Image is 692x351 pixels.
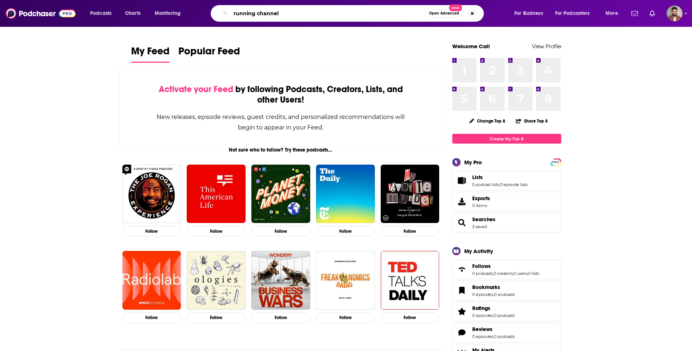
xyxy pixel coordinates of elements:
button: open menu [509,8,552,19]
button: open menu [150,8,190,19]
span: Reviews [472,326,493,333]
a: Bookmarks [472,284,515,290]
a: Reviews [455,327,469,338]
span: Podcasts [90,8,112,18]
a: View Profile [532,43,561,50]
span: , [493,292,494,297]
span: Lists [452,171,561,190]
a: Follows [472,263,539,269]
img: Ologies with Alie Ward [187,251,246,310]
span: Bookmarks [452,281,561,300]
span: Follows [452,260,561,279]
a: 3 saved [472,224,487,229]
span: Lists [472,174,483,181]
img: TED Talks Daily [381,251,440,310]
span: Exports [455,197,469,207]
span: Exports [472,195,490,202]
a: 5 podcast lists [472,182,499,187]
span: My Feed [131,45,170,62]
button: Follow [316,313,375,323]
a: 0 lists [528,271,539,276]
img: The Joe Rogan Experience [122,165,181,223]
span: , [493,313,494,318]
img: Business Wars [251,251,310,310]
img: My Favorite Murder with Karen Kilgariff and Georgia Hardstark [381,165,440,223]
a: Follows [455,264,469,274]
span: Open Advanced [429,12,459,15]
a: 0 podcasts [472,271,493,276]
img: Planet Money [251,165,310,223]
a: 0 users [514,271,527,276]
a: Popular Feed [178,45,240,63]
a: Bookmarks [455,285,469,296]
span: More [606,8,618,18]
button: Follow [122,313,181,323]
button: Follow [316,226,375,236]
div: Search podcasts, credits, & more... [218,5,491,22]
a: The Daily [316,165,375,223]
span: Searches [452,213,561,232]
span: Searches [472,216,495,223]
button: Follow [381,313,440,323]
a: Charts [120,8,145,19]
div: by following Podcasts, Creators, Lists, and other Users! [156,84,406,105]
span: For Business [514,8,543,18]
button: Follow [187,226,246,236]
button: Show profile menu [667,5,683,21]
button: Follow [381,226,440,236]
input: Search podcasts, credits, & more... [231,8,426,19]
a: Show notifications dropdown [647,7,658,20]
a: 0 creators [494,271,513,276]
a: 0 episode lists [500,182,527,187]
a: 0 podcasts [494,292,515,297]
button: Change Top 8 [465,116,510,125]
span: 0 items [472,203,490,208]
button: Follow [122,226,181,236]
span: Monitoring [155,8,181,18]
button: Share Top 8 [515,114,548,128]
button: Follow [187,313,246,323]
button: open menu [600,8,627,19]
button: Follow [251,226,310,236]
a: Lists [455,175,469,186]
a: Welcome Cal! [452,43,490,50]
button: Follow [251,313,310,323]
a: Searches [455,218,469,228]
a: My Feed [131,45,170,63]
button: open menu [550,8,600,19]
a: Create My Top 8 [452,134,561,144]
img: Podchaser - Follow, Share and Rate Podcasts [6,7,76,20]
a: Ratings [472,305,515,311]
a: Ratings [455,306,469,317]
span: PRO [551,160,560,165]
span: Bookmarks [472,284,500,290]
span: Activate your Feed [159,84,233,95]
img: Freakonomics Radio [316,251,375,310]
span: Ratings [472,305,490,311]
a: Reviews [472,326,515,333]
span: Popular Feed [178,45,240,62]
div: My Activity [464,248,493,255]
a: PRO [551,159,560,165]
a: Lists [472,174,527,181]
a: 0 episodes [472,292,493,297]
span: Reviews [452,323,561,342]
img: Radiolab [122,251,181,310]
div: New releases, episode reviews, guest credits, and personalized recommendations will begin to appe... [156,112,406,133]
span: Charts [125,8,141,18]
a: 0 episodes [472,313,493,318]
a: 0 podcasts [494,334,515,339]
a: Exports [452,192,561,211]
img: This American Life [187,165,246,223]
